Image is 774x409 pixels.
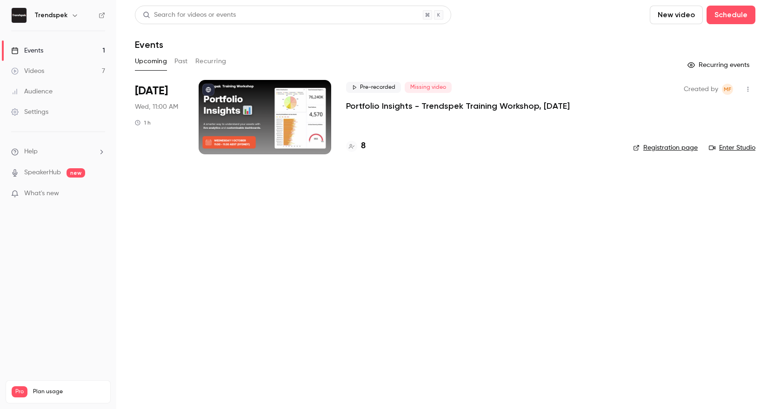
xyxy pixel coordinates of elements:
li: help-dropdown-opener [11,147,105,157]
h6: Trendspek [34,11,67,20]
span: Pro [12,386,27,397]
div: 1 h [135,119,151,126]
span: MF [724,84,731,95]
div: Audience [11,87,53,96]
button: Upcoming [135,54,167,69]
span: Help [24,147,38,157]
span: Miranda Freeman [722,84,733,95]
span: new [67,168,85,178]
span: Missing video [405,82,452,93]
a: 8 [346,140,366,152]
img: Trendspek [12,8,27,23]
span: What's new [24,189,59,198]
iframe: Noticeable Trigger [94,190,105,198]
a: Enter Studio [709,143,755,152]
button: Recurring [195,54,227,69]
h4: 8 [361,140,366,152]
span: Created by [684,84,718,95]
button: Past [174,54,188,69]
span: Plan usage [33,388,105,396]
span: Wed, 11:00 AM [135,102,178,112]
span: Pre-recorded [346,82,401,93]
div: Videos [11,66,44,76]
button: New video [650,6,703,24]
span: [DATE] [135,84,168,99]
button: Recurring events [683,58,755,73]
h1: Events [135,39,163,50]
a: Registration page [633,143,698,152]
button: Schedule [707,6,755,24]
a: Portfolio Insights - Trendspek Training Workshop, [DATE] [346,100,570,112]
a: SpeakerHub [24,168,61,178]
div: Settings [11,107,48,117]
div: Search for videos or events [143,10,236,20]
div: Events [11,46,43,55]
div: Oct 1 Wed, 11:00 AM (Australia/Sydney) [135,80,184,154]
